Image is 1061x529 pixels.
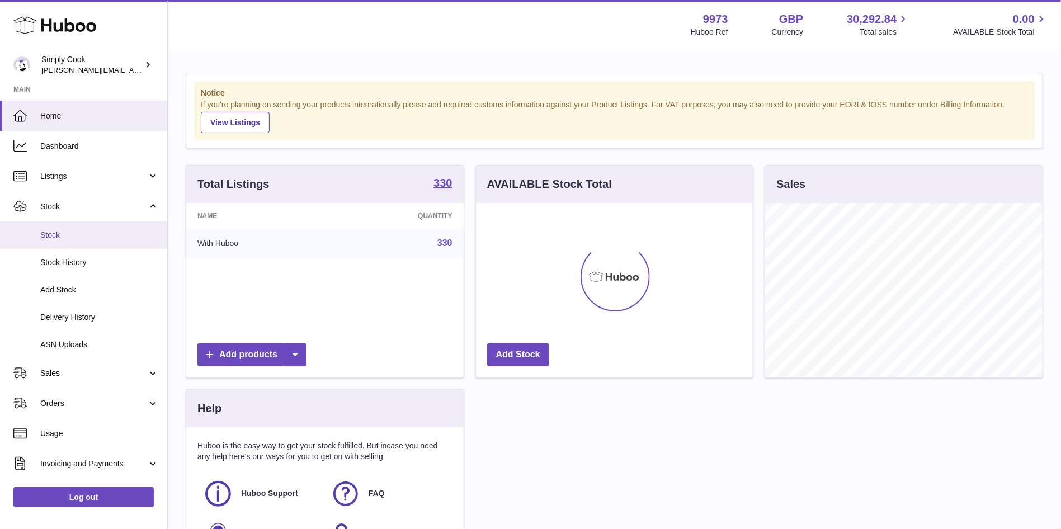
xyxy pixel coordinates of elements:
span: Listings [40,171,147,182]
span: Stock History [40,257,159,268]
p: Huboo is the easy way to get your stock fulfilled. But incase you need any help here's our ways f... [197,441,452,462]
span: 0.00 [1013,12,1035,27]
a: Add products [197,343,306,366]
strong: 9973 [703,12,728,27]
span: Dashboard [40,141,159,152]
span: Delivery History [40,312,159,323]
span: AVAILABLE Stock Total [953,27,1048,37]
th: Quantity [332,203,463,229]
span: Usage [40,428,159,439]
span: Stock [40,201,147,212]
a: Log out [13,487,154,507]
span: Stock [40,230,159,240]
h3: Sales [776,177,805,192]
h3: AVAILABLE Stock Total [487,177,612,192]
strong: 330 [433,177,452,188]
span: Add Stock [40,285,159,295]
span: [PERSON_NAME][EMAIL_ADDRESS][DOMAIN_NAME] [41,65,224,74]
img: emma@simplycook.com [13,56,30,73]
a: 330 [437,238,452,248]
th: Name [186,203,332,229]
div: Simply Cook [41,54,142,75]
div: If you're planning on sending your products internationally please add required customs informati... [201,100,1028,133]
h3: Help [197,401,221,416]
span: Sales [40,368,147,379]
a: View Listings [201,112,270,133]
span: Home [40,111,159,121]
span: FAQ [369,488,385,499]
strong: GBP [779,12,803,27]
h3: Total Listings [197,177,270,192]
a: 0.00 AVAILABLE Stock Total [953,12,1048,37]
span: Huboo Support [241,488,298,499]
span: 30,292.84 [847,12,897,27]
span: Orders [40,398,147,409]
div: Huboo Ref [691,27,728,37]
td: With Huboo [186,229,332,258]
a: Huboo Support [203,479,319,509]
span: Invoicing and Payments [40,459,147,469]
div: Currency [772,27,804,37]
span: ASN Uploads [40,339,159,350]
a: 330 [433,177,452,191]
a: FAQ [331,479,447,509]
strong: Notice [201,88,1028,98]
a: Add Stock [487,343,549,366]
a: 30,292.84 Total sales [847,12,909,37]
span: Total sales [860,27,909,37]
